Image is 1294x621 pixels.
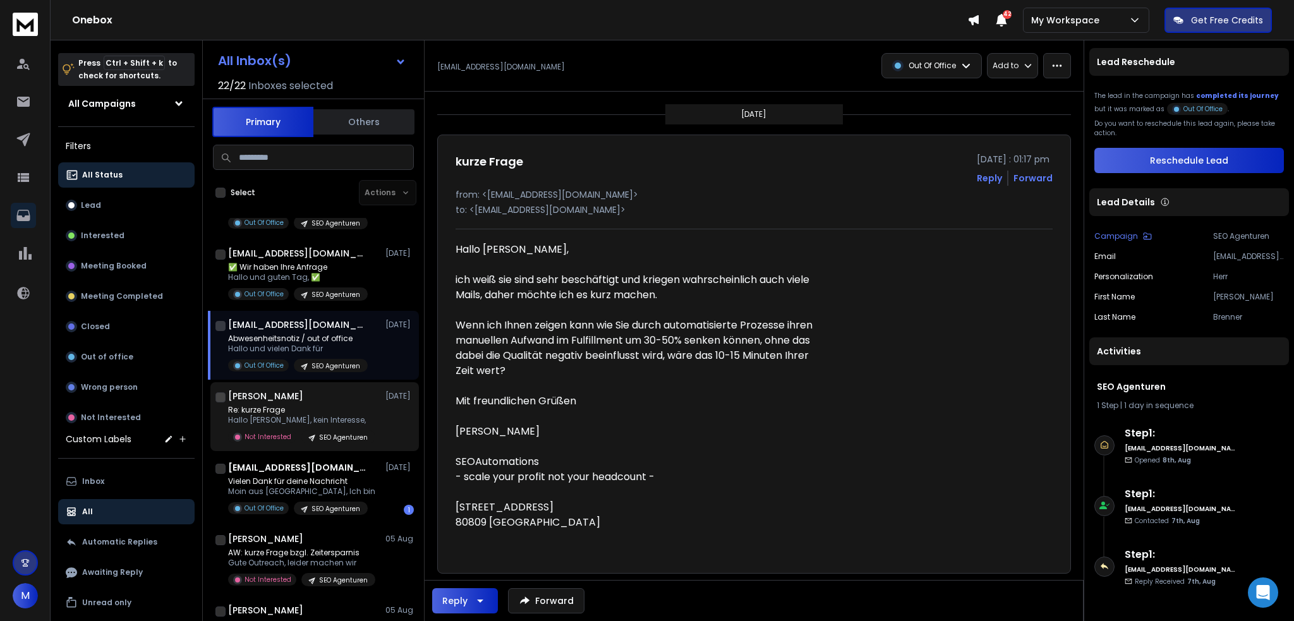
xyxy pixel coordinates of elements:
h1: [PERSON_NAME] [228,604,303,617]
button: Primary [212,107,313,137]
h1: All Inbox(s) [218,54,291,67]
button: Wrong person [58,375,195,400]
p: SEO Agenturen [311,290,360,299]
p: Add to [993,61,1019,71]
button: Out of office [58,344,195,370]
h1: [EMAIL_ADDRESS][DOMAIN_NAME] [228,461,367,474]
div: Wenn ich Ihnen zeigen kann wie Sie durch automatisierte Prozesse ihren manuellen Aufwand im Fulfi... [456,318,825,378]
p: Abwesenheitsnotiz / out of office [228,334,368,344]
span: Ctrl + Shift + k [104,56,165,70]
h1: [EMAIL_ADDRESS][DOMAIN_NAME] [228,247,367,260]
button: Lead [58,193,195,218]
p: Awaiting Reply [82,567,143,577]
p: 05 Aug [385,605,414,615]
h1: SEO Agenturen [1097,380,1281,393]
p: Get Free Credits [1191,14,1263,27]
p: [EMAIL_ADDRESS][DOMAIN_NAME] [437,62,565,72]
p: Reply Received [1135,577,1216,586]
button: Get Free Credits [1164,8,1272,33]
img: logo [13,13,38,36]
p: Campaign [1094,231,1138,241]
p: 05 Aug [385,534,414,544]
button: Interested [58,223,195,248]
button: Forward [508,588,584,613]
span: 7th, Aug [1187,577,1216,586]
span: 22 / 22 [218,78,246,93]
button: Reply [432,588,498,613]
p: Interested [81,231,124,241]
p: Not Interested [245,575,291,584]
button: Unread only [58,590,195,615]
button: Others [313,108,414,136]
p: First Name [1094,292,1135,302]
p: Vielen Dank für deine Nachricht [228,476,375,486]
button: All Inbox(s) [208,48,416,73]
h6: Step 1 : [1125,547,1235,562]
span: 7th, Aug [1171,516,1200,526]
span: 42 [1003,10,1012,19]
span: 8th, Aug [1163,455,1191,465]
p: Out Of Office [245,503,284,513]
p: Not Interested [81,413,141,423]
h1: [PERSON_NAME] [228,390,303,402]
span: 1 day in sequence [1124,400,1194,411]
h3: Inboxes selected [248,78,333,93]
p: [DATE] [741,109,766,119]
h1: [PERSON_NAME] [228,533,303,545]
button: Campaign [1094,231,1152,241]
h3: Custom Labels [66,433,131,445]
p: [DATE] [385,391,414,401]
p: Out Of Office [1183,104,1223,114]
div: 1 [404,505,414,515]
button: M [13,583,38,608]
p: My Workspace [1031,14,1104,27]
span: 1 Step [1097,400,1118,411]
button: All Campaigns [58,91,195,116]
p: SEO Agenturen [311,361,360,371]
div: Forward [1013,172,1053,184]
p: Contacted [1135,516,1200,526]
p: Closed [81,322,110,332]
p: Last Name [1094,312,1135,322]
button: Meeting Booked [58,253,195,279]
p: AW: kurze Frage bzgl. Zeitersparnis [228,548,375,558]
p: Unread only [82,598,131,608]
p: SEO Agenturen [311,504,360,514]
p: Moin aus [GEOGRAPHIC_DATA], Ich bin [228,486,375,497]
p: Out Of Office [245,218,284,227]
p: Gute Outreach, leider machen wir [228,558,375,568]
h3: Filters [58,137,195,155]
p: Lead [81,200,101,210]
h6: Step 1 : [1125,426,1235,441]
p: Lead Reschedule [1097,56,1175,68]
div: Reply [442,594,468,607]
div: The lead in the campaign has but it was marked as . [1094,91,1284,114]
p: Personalization [1094,272,1153,282]
p: [EMAIL_ADDRESS][DOMAIN_NAME] [1213,251,1284,262]
p: Out Of Office [909,61,956,71]
div: 80809 [GEOGRAPHIC_DATA] [456,515,825,530]
p: SEO Agenturen [319,576,368,585]
p: All [82,507,93,517]
p: Lead Details [1097,196,1155,208]
p: Do you want to reschedule this lead again, please take action. [1094,119,1284,138]
p: Hallo und guten Tag, ✅ [228,272,368,282]
span: completed its journey [1196,91,1279,100]
h1: Onebox [72,13,967,28]
p: Opened [1135,455,1191,465]
button: Inbox [58,469,195,494]
button: Closed [58,314,195,339]
label: Select [231,188,255,198]
div: Hallo [PERSON_NAME], ich weiß sie sind sehr beschäftigt und kriegen wahrscheinlich auch viele Mai... [456,242,825,303]
p: Email [1094,251,1116,262]
button: Meeting Completed [58,284,195,309]
p: Out of office [81,352,133,362]
h6: [EMAIL_ADDRESS][DOMAIN_NAME] [1125,504,1235,514]
p: Out Of Office [245,361,284,370]
div: Mit freundlichen Grüßen [PERSON_NAME] [456,378,825,439]
p: [DATE] [385,320,414,330]
p: from: <[EMAIL_ADDRESS][DOMAIN_NAME]> [456,188,1053,201]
